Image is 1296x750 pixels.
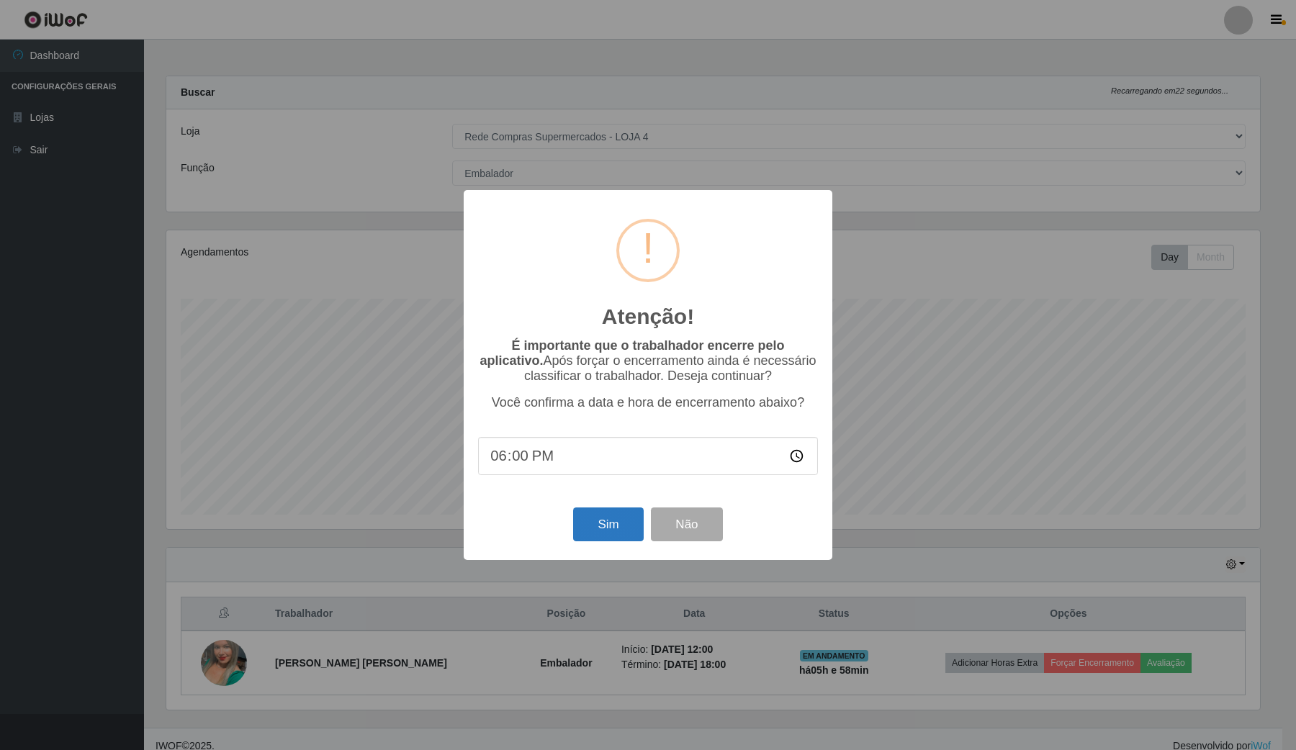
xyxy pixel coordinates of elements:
b: É importante que o trabalhador encerre pelo aplicativo. [480,338,784,368]
button: Não [651,507,722,541]
h2: Atenção! [602,304,694,330]
button: Sim [573,507,643,541]
p: Após forçar o encerramento ainda é necessário classificar o trabalhador. Deseja continuar? [478,338,818,384]
p: Você confirma a data e hora de encerramento abaixo? [478,395,818,410]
